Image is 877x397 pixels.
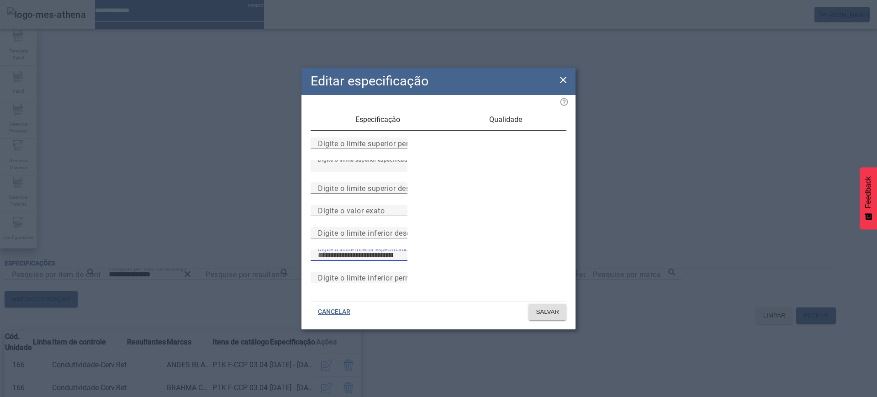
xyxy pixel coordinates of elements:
[528,304,566,320] button: SALVAR
[536,307,559,317] span: SALVAR
[311,304,358,320] button: CANCELAR
[311,71,428,91] h2: Editar especificação
[318,246,408,252] mat-label: Digite o limite inferior especificado
[860,167,877,229] button: Feedback - Mostrar pesquisa
[318,184,429,192] mat-label: Digite o limite superior desejado
[318,139,430,148] mat-label: Digite o limite superior permitido
[355,116,400,123] span: Especificação
[864,176,872,208] span: Feedback
[318,273,427,282] mat-label: Digite o limite inferior permitido
[318,307,350,317] span: CANCELAR
[318,156,411,163] mat-label: Digite o limite superior especificado
[318,228,426,237] mat-label: Digite o limite inferior desejado
[489,116,522,123] span: Qualidade
[318,206,385,215] mat-label: Digite o valor exato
